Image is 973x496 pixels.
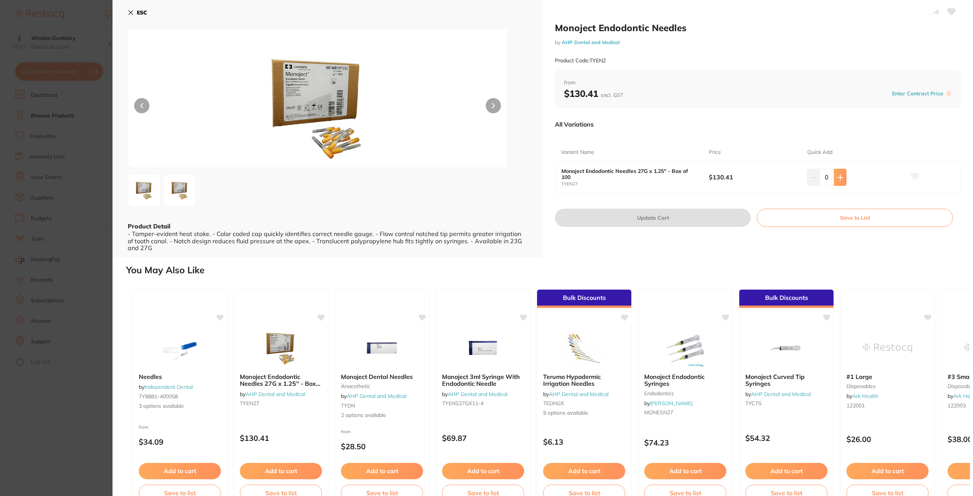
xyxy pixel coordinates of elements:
button: Add to cart [846,463,929,479]
img: Terumo Hypodermic Irrigation Needles [559,329,609,367]
h2: You May Also Like [126,265,970,276]
b: Monoject Curved Tip Syringes [745,373,827,387]
img: Monoject Curved Tip Syringes [762,329,811,367]
p: $26.00 [846,435,929,444]
p: $28.50 [341,442,423,451]
img: MzItanBnLTU5Mjgx [166,177,193,204]
small: TY8881-400058 [139,393,221,399]
span: from [139,424,149,430]
span: by [442,391,507,398]
p: $74.23 [644,438,726,447]
p: $34.09 [139,437,221,446]
button: Add to cart [543,463,625,479]
small: disposables [846,383,929,389]
img: Needles [155,329,204,367]
b: $130.41 [709,173,797,181]
small: TYCTS [745,400,827,406]
a: AHP Dental and Medical [448,391,507,398]
p: All Variations [555,120,594,128]
b: ESC [137,9,147,16]
small: 122001 [846,403,929,409]
span: from [564,79,952,87]
a: AHP Dental and Medical [246,391,305,398]
small: TYEN27 [561,182,709,187]
p: $54.32 [745,434,827,442]
a: AHP Dental and Medical [549,391,609,398]
a: AHP Dental and Medical [347,393,406,399]
small: MONESN27 [644,409,726,415]
span: by [543,391,609,398]
small: by [555,40,961,45]
span: by [240,391,305,398]
span: by [846,393,878,399]
p: $6.13 [543,437,625,446]
p: $130.41 [240,434,322,442]
span: by [644,400,693,407]
button: Update Cart [555,209,751,227]
span: 9 options available [543,409,625,417]
img: Monoject 3ml Syringe With Endodontic Needle [458,329,508,367]
button: Add to cart [139,463,221,479]
small: TYDN [341,403,423,409]
img: Monoject Dental Needles [357,329,407,367]
b: Product Detail [128,222,170,230]
b: Monoject Endodontic Syringes [644,373,726,387]
img: Monoject Endodontic Syringes [661,329,710,367]
span: excl. GST [601,92,623,98]
a: AHP Dental and Medical [751,391,811,398]
small: endodontics [644,390,726,396]
img: Monoject Endodontic Needles 27G x 1.25'' - Box of 100 [256,329,306,367]
b: $130.41 [564,88,623,99]
button: Add to cart [644,463,726,479]
b: Terumo Hypodermic Irrigation Needles [543,373,625,387]
b: Monoject Dental Needles [341,373,423,380]
small: TYEN27 [240,400,322,406]
h2: Monoject Endodontic Needles [555,22,961,33]
p: Price [709,149,721,156]
small: TYENS27GX11-4 [442,400,524,406]
b: Needles [139,373,221,380]
b: Monoject 3ml Syringe With Endodontic Needle [442,373,524,387]
button: Add to cart [341,463,423,479]
span: by [139,383,193,390]
p: Variant Name [561,149,594,156]
span: from [341,429,351,434]
span: by [341,393,406,399]
a: Independent Dental [144,383,193,390]
a: [PERSON_NAME] [650,400,693,407]
button: Add to cart [442,463,524,479]
button: ESC [128,6,147,19]
small: TEDNGX [543,400,625,406]
span: by [745,391,811,398]
span: 3 options available [139,403,221,410]
img: MzItanBnLTU5Mjgw [204,48,431,168]
small: Product Code: TYEN2 [555,57,606,64]
a: AHP Dental and Medical [562,39,620,45]
p: $69.87 [442,434,524,442]
small: anaesthetic [341,383,423,389]
label: i [946,90,952,97]
b: #1 Large [846,373,929,380]
div: - Tamper-evident heat stake. - Color coded cap quickly identifies correct needle gauge. - Flow co... [128,230,528,251]
div: Bulk Discounts [537,290,631,308]
div: Bulk Discounts [739,290,834,308]
b: Monoject Endodontic Needles 27G x 1.25'' - Box of 100 [561,168,694,180]
button: Enter Contract Price [890,90,946,97]
a: Ark Health [852,393,878,399]
span: 2 options available [341,412,423,419]
img: MzItanBnLTU5Mjgw [130,177,158,204]
button: Add to cart [240,463,322,479]
button: Add to cart [745,463,827,479]
b: Monoject Endodontic Needles 27G x 1.25'' - Box of 100 [240,373,322,387]
img: #1 Large [863,329,912,367]
button: Save to List [757,209,953,227]
p: Quick Add [807,149,832,156]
